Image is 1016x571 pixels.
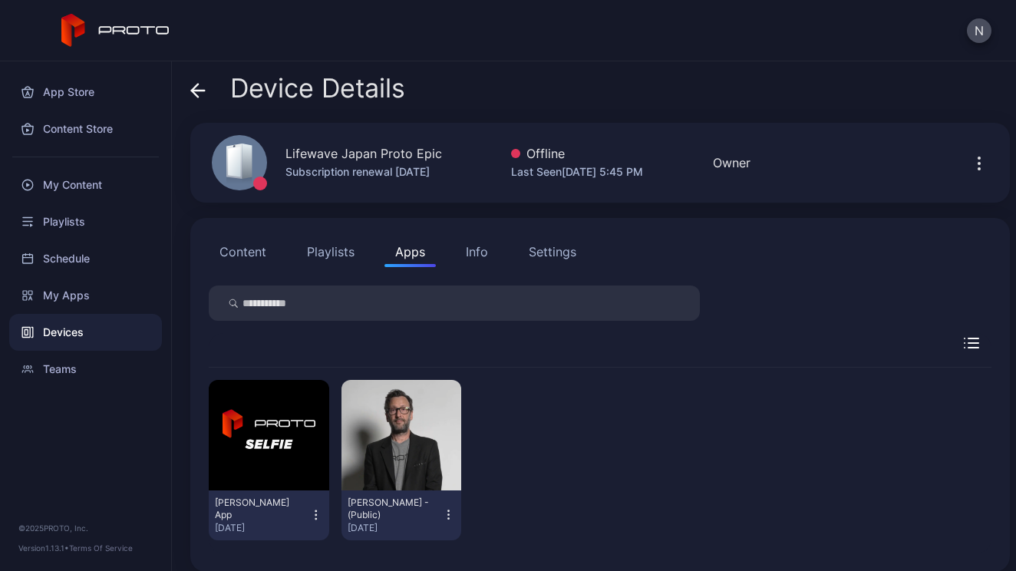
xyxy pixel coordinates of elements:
[9,277,162,314] a: My Apps
[713,153,750,172] div: Owner
[296,236,365,267] button: Playlists
[209,236,277,267] button: Content
[348,497,432,521] div: David N Persona - (Public)
[69,543,133,553] a: Terms Of Service
[9,314,162,351] a: Devices
[9,74,162,111] a: App Store
[518,236,587,267] button: Settings
[9,240,162,277] a: Schedule
[348,522,442,534] div: [DATE]
[511,144,643,163] div: Offline
[18,543,69,553] span: Version 1.13.1 •
[529,243,576,261] div: Settings
[9,203,162,240] a: Playlists
[215,497,299,521] div: David Selfie App
[285,163,442,181] div: Subscription renewal [DATE]
[511,163,643,181] div: Last Seen [DATE] 5:45 PM
[9,111,162,147] a: Content Store
[967,18,991,43] button: N
[455,236,499,267] button: Info
[215,522,309,534] div: [DATE]
[285,144,442,163] div: Lifewave Japan Proto Epic
[9,167,162,203] a: My Content
[18,522,153,534] div: © 2025 PROTO, Inc.
[230,74,405,103] span: Device Details
[348,497,456,534] button: [PERSON_NAME] - (Public)[DATE]
[384,236,436,267] button: Apps
[9,351,162,388] a: Teams
[215,497,323,534] button: [PERSON_NAME] App[DATE]
[466,243,488,261] div: Info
